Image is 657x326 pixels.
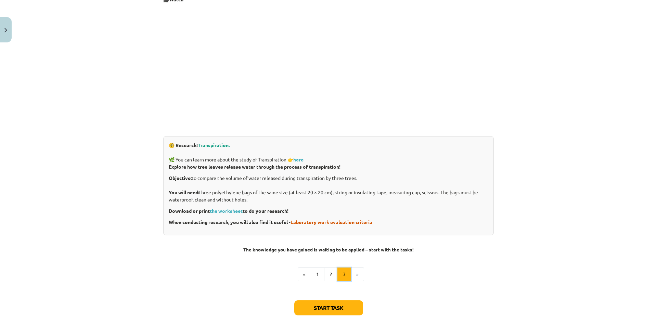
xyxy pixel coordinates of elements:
font: You will need: [169,189,199,195]
font: three polyethylene bags of the same size (at least 20 × 20 cm), string or insulating tape, measur... [169,189,478,203]
font: Explore how tree leaves release water through the process of transpiration! [169,164,340,170]
font: 3 [343,271,346,277]
button: « [298,268,311,281]
font: to compare the volume of water released during transpiration by three trees. [192,175,357,181]
button: Start task [294,300,363,315]
img: icon-close-lesson-0947bae3869378f0d4975bcd49f059093ad1ed9edebbc8119c70593378902aed.svg [4,28,7,32]
font: to do your research! [243,208,288,214]
nav: Page navigation example [163,268,494,281]
button: 2 [324,268,338,281]
font: 🧐 Research! [169,142,198,148]
font: When conducting research, you will also find it useful - [169,219,291,225]
font: « [303,271,306,277]
font: Transpiration. [198,142,230,148]
font: 1 [316,271,319,277]
a: here [293,156,304,162]
font: The knowledge you have gained is waiting to be applied – start with the tasks! [243,246,414,252]
font: Download or print [169,208,210,214]
a: the worksheet [210,208,243,214]
font: Objective: [169,175,192,181]
button: 3 [337,268,351,281]
a: Laboratory work evaluation criteria [291,219,372,225]
font: 🌿 You can learn more about the study of Transpiration 👉 [169,156,293,162]
button: 1 [311,268,324,281]
font: 2 [330,271,332,277]
font: Start task [314,304,344,311]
